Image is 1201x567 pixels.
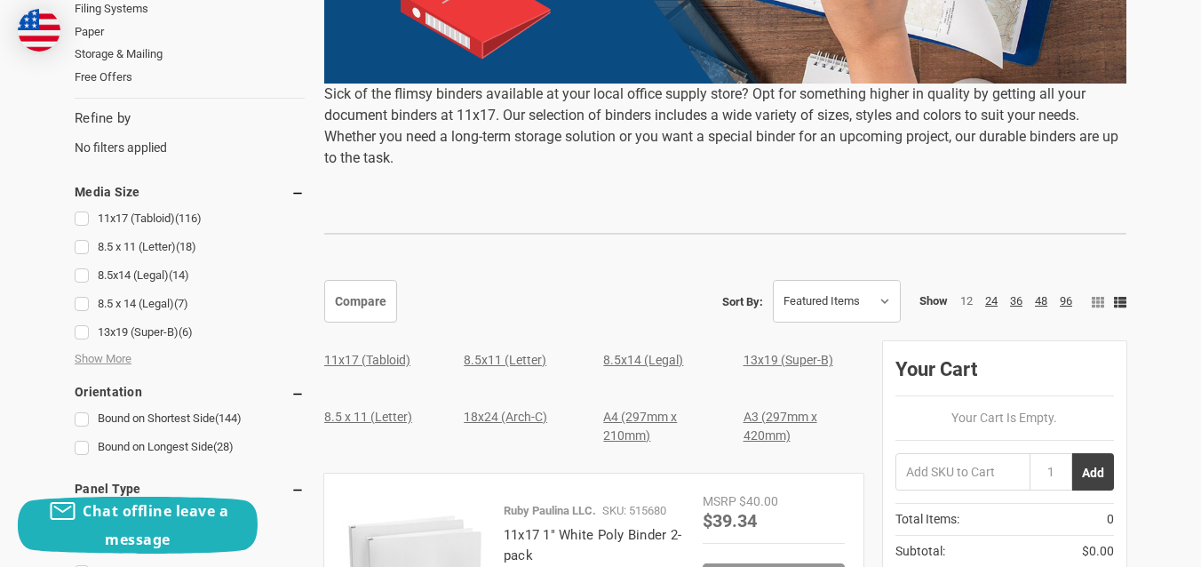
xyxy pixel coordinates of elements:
[504,527,681,563] a: 11x17 1" White Poly Binder 2-pack
[75,381,305,403] h5: Orientation
[75,292,305,316] a: 8.5 x 14 (Legal)
[75,435,305,459] a: Bound on Longest Side
[1054,519,1201,567] iframe: Google Customer Reviews
[895,354,1114,396] div: Your Cart
[1035,294,1047,307] a: 48
[75,236,305,260] a: 8.5 x 11 (Letter)
[324,353,410,367] a: 11x17 (Tabloid)
[18,497,258,554] button: Chat offline leave a message
[179,325,193,339] span: (6)
[174,297,188,310] span: (7)
[895,542,945,561] span: Subtotal:
[703,492,736,511] div: MSRP
[75,108,305,129] h5: Refine by
[324,280,397,323] a: Compare
[1107,510,1114,529] span: 0
[75,350,131,368] span: Show More
[75,108,305,156] div: No filters applied
[75,321,305,345] a: 13x19 (Super-B)
[744,410,817,443] a: A3 (297mm x 420mm)
[215,411,242,425] span: (144)
[75,207,305,231] a: 11x17 (Tabloid)
[75,20,305,44] a: Paper
[75,264,305,288] a: 8.5x14 (Legal)
[75,407,305,431] a: Bound on Shortest Side
[83,501,228,549] span: Chat offline leave a message
[75,43,305,66] a: Storage & Mailing
[213,440,234,453] span: (28)
[744,353,833,367] a: 13x19 (Super-B)
[1072,453,1114,491] button: Add
[722,288,763,315] label: Sort By:
[75,66,305,89] a: Free Offers
[895,409,1114,427] p: Your Cart Is Empty.
[895,453,1030,491] input: Add SKU to Cart
[603,410,677,443] a: A4 (297mm x 210mm)
[324,85,1118,166] span: Sick of the flimsy binders available at your local office supply store? Opt for something higher ...
[18,9,60,52] img: duty and tax information for United States
[919,292,948,308] span: Show
[464,353,546,367] a: 8.5x11 (Letter)
[602,502,666,520] p: SKU: 515680
[176,240,196,253] span: (18)
[960,294,973,307] a: 12
[1010,294,1022,307] a: 36
[169,268,189,282] span: (14)
[324,410,412,424] a: 8.5 x 11 (Letter)
[895,510,959,529] span: Total Items:
[75,181,305,203] h5: Media Size
[1060,294,1072,307] a: 96
[703,508,757,531] span: $39.34
[504,502,596,520] p: Ruby Paulina LLC.
[464,410,547,424] a: 18x24 (Arch-C)
[739,494,778,508] span: $40.00
[603,353,683,367] a: 8.5x14 (Legal)
[75,478,305,499] h5: Panel Type
[985,294,998,307] a: 24
[175,212,202,225] span: (116)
